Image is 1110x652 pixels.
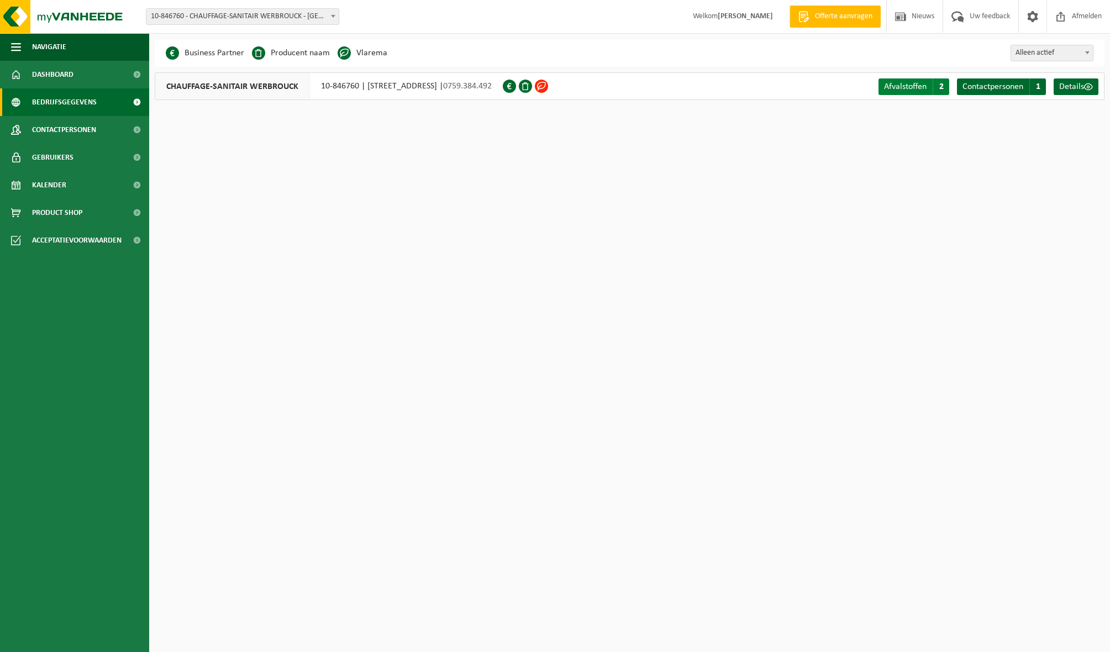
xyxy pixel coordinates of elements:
li: Business Partner [166,45,244,61]
a: Details [1054,78,1098,95]
a: Afvalstoffen 2 [878,78,949,95]
span: Alleen actief [1011,45,1093,61]
span: Bedrijfsgegevens [32,88,97,116]
span: Product Shop [32,199,82,227]
div: 10-846760 | [STREET_ADDRESS] | [155,72,503,100]
span: Contactpersonen [962,82,1023,91]
span: Afvalstoffen [884,82,927,91]
strong: [PERSON_NAME] [718,12,773,20]
span: Navigatie [32,33,66,61]
span: Contactpersonen [32,116,96,144]
span: Offerte aanvragen [812,11,875,22]
span: 0759.384.492 [443,82,492,91]
span: 2 [933,78,949,95]
li: Producent naam [252,45,330,61]
span: Details [1059,82,1084,91]
span: 1 [1029,78,1046,95]
span: Kalender [32,171,66,199]
a: Offerte aanvragen [790,6,881,28]
span: 10-846760 - CHAUFFAGE-SANITAIR WERBROUCK - HOOGLEDE [146,8,339,25]
span: CHAUFFAGE-SANITAIR WERBROUCK [155,73,310,99]
span: Dashboard [32,61,73,88]
li: Vlarema [338,45,387,61]
span: Gebruikers [32,144,73,171]
span: Acceptatievoorwaarden [32,227,122,254]
span: 10-846760 - CHAUFFAGE-SANITAIR WERBROUCK - HOOGLEDE [146,9,339,24]
span: Alleen actief [1011,45,1093,61]
a: Contactpersonen 1 [957,78,1046,95]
